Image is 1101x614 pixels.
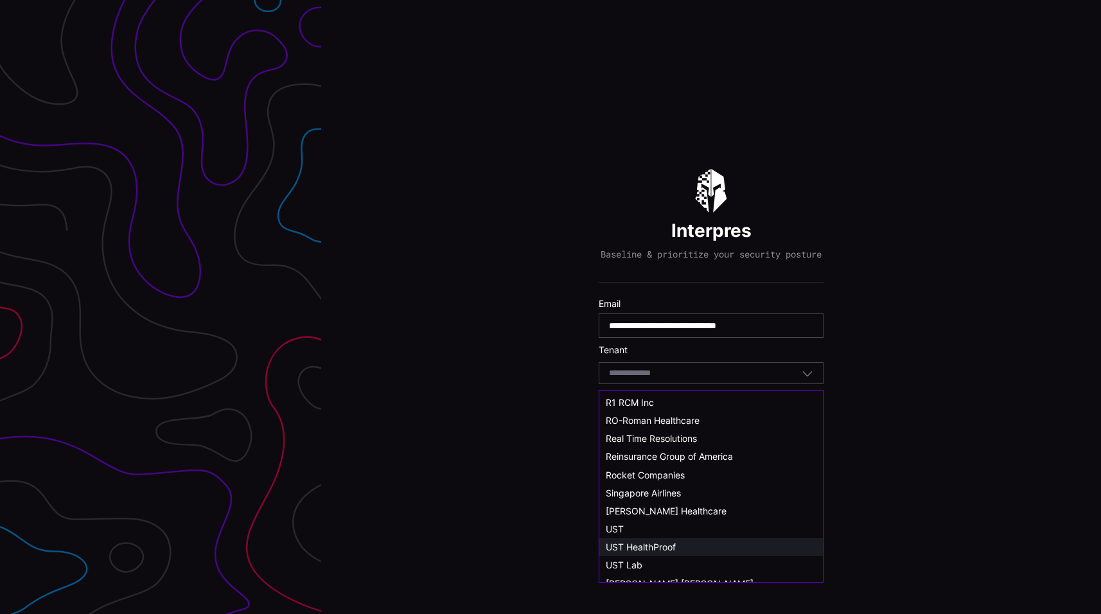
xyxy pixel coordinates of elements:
[599,344,824,356] label: Tenant
[802,367,813,379] button: Toggle options menu
[606,578,753,589] span: [PERSON_NAME] [PERSON_NAME]
[599,298,824,310] label: Email
[606,415,700,426] span: RO-Roman Healthcare
[606,505,727,516] span: [PERSON_NAME] Healthcare
[606,469,685,480] span: Rocket Companies
[601,249,822,260] p: Baseline & prioritize your security posture
[671,219,752,242] h1: Interpres
[606,541,676,552] span: UST HealthProof
[606,433,697,444] span: Real Time Resolutions
[606,451,733,462] span: Reinsurance Group of America
[606,487,681,498] span: Singapore Airlines
[606,397,654,408] span: R1 RCM Inc
[606,559,642,570] span: UST Lab
[606,523,624,534] span: UST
